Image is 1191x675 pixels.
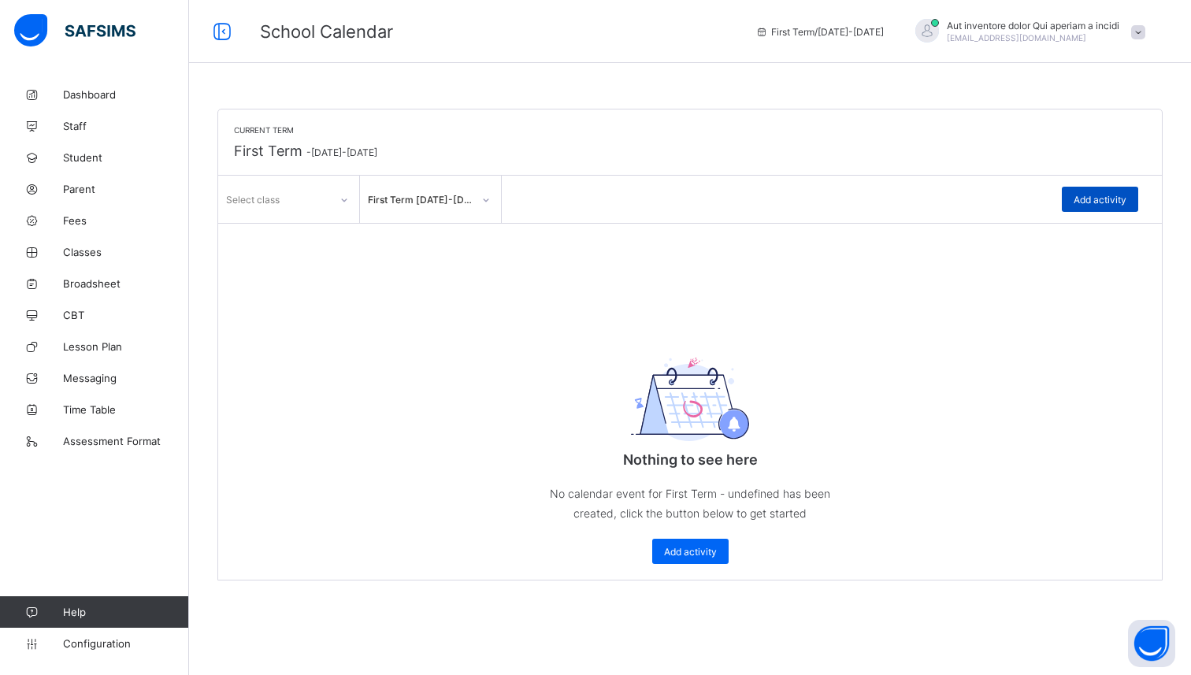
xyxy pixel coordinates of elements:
span: Aut inventore dolor Qui aperiam a incidi [947,20,1119,32]
span: Student [63,151,189,164]
img: safsims [14,14,135,47]
span: session/term information [755,26,884,38]
button: Open asap [1128,620,1175,667]
span: - [DATE]-[DATE] [306,146,377,158]
span: First Term [234,143,377,159]
span: Broadsheet [63,277,189,290]
span: Messaging [63,372,189,384]
span: Classes [63,246,189,258]
div: Aut inventore dolor Qui aperiam a incidi [900,19,1153,45]
div: Nothing to see here [532,314,848,580]
img: event-empty.0b50acba01d3233fe5bd1989eafc593d.svg [631,358,749,442]
span: Parent [63,183,189,195]
span: Dashboard [63,88,189,101]
span: CBT [63,309,189,321]
span: Add activity [1074,194,1126,206]
span: Help [63,606,188,618]
span: [EMAIL_ADDRESS][DOMAIN_NAME] [947,33,1086,43]
div: Select class [226,184,280,214]
span: Assessment Format [63,435,189,447]
p: Nothing to see here [532,451,848,468]
span: Staff [63,120,189,132]
span: Lesson Plan [63,340,189,353]
p: No calendar event for First Term - undefined has been created, click the button below to get started [532,484,848,523]
span: School Calendar [260,21,393,42]
div: First Term [DATE]-[DATE] [368,194,473,206]
span: Add activity [664,546,717,558]
span: Configuration [63,637,188,650]
span: Time Table [63,403,189,416]
span: Fees [63,214,189,227]
span: Current Term [234,125,1146,135]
